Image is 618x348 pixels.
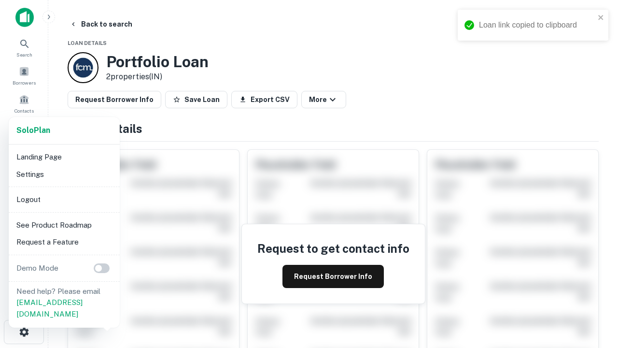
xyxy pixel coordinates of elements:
div: Loan link copied to clipboard [479,19,595,31]
a: [EMAIL_ADDRESS][DOMAIN_NAME] [16,298,83,318]
li: See Product Roadmap [13,217,116,234]
li: Settings [13,166,116,183]
iframe: Chat Widget [570,271,618,317]
li: Landing Page [13,148,116,166]
li: Logout [13,191,116,208]
a: SoloPlan [16,125,50,136]
strong: Solo Plan [16,126,50,135]
li: Request a Feature [13,233,116,251]
p: Need help? Please email [16,286,112,320]
p: Demo Mode [13,262,62,274]
button: close [598,14,604,23]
